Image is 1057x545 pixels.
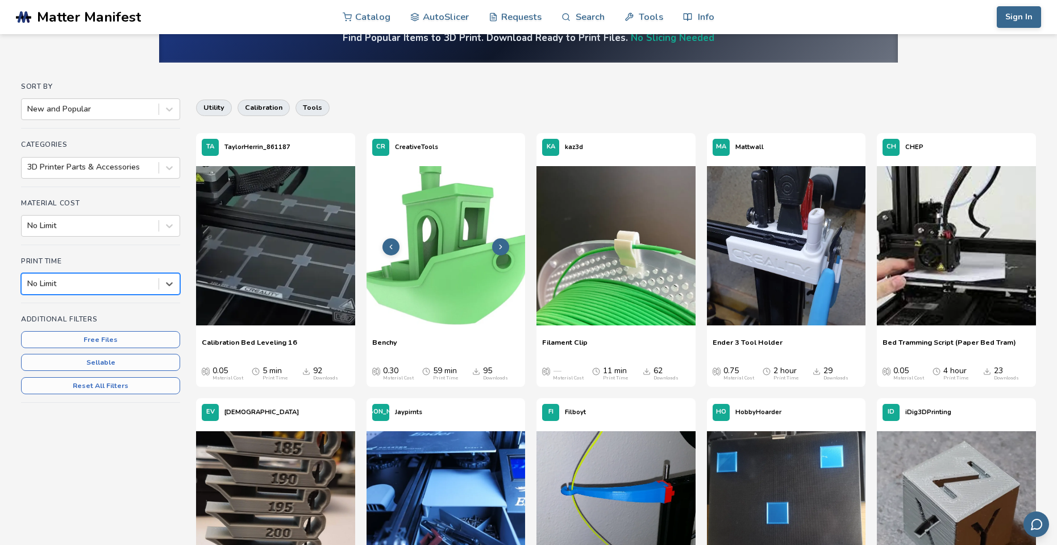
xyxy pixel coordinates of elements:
[302,366,310,375] span: Downloads
[395,141,438,153] p: CreativeTools
[631,31,714,44] a: No Slicing Needed
[433,375,458,381] div: Print Time
[542,338,588,355] a: Filament Clip
[21,377,180,394] button: Reset All Filters
[483,366,508,381] div: 95
[735,406,781,418] p: HobbyHoarder
[548,408,554,416] span: FI
[395,406,422,418] p: Jaypirnts
[372,366,380,375] span: Average Cost
[472,366,480,375] span: Downloads
[202,366,210,375] span: Average Cost
[263,375,288,381] div: Print Time
[27,279,30,288] input: No Limit
[196,100,232,115] button: utility
[813,366,821,375] span: Downloads
[723,375,754,381] div: Material Cost
[763,366,771,375] span: Average Print Time
[483,375,508,381] div: Downloads
[372,338,397,355] a: Benchy
[296,100,330,115] button: tools
[383,375,414,381] div: Material Cost
[592,366,600,375] span: Average Print Time
[21,257,180,265] h4: Print Time
[202,338,297,355] a: Calibration Bed Leveling 16
[994,366,1019,381] div: 23
[823,366,848,381] div: 29
[643,366,651,375] span: Downloads
[994,375,1019,381] div: Downloads
[37,9,141,25] span: Matter Manifest
[997,6,1041,28] button: Sign In
[773,375,798,381] div: Print Time
[21,354,180,371] button: Sellable
[383,366,414,381] div: 0.30
[823,375,848,381] div: Downloads
[433,366,458,381] div: 59 min
[21,199,180,207] h4: Material Cost
[21,141,180,148] h4: Categories
[905,406,951,418] p: iDig3DPrinting
[654,366,679,381] div: 62
[723,366,754,381] div: 0.75
[565,406,586,418] p: Filboyt
[943,366,968,381] div: 4 hour
[933,366,941,375] span: Average Print Time
[603,375,628,381] div: Print Time
[893,366,924,381] div: 0.05
[422,366,430,375] span: Average Print Time
[713,338,783,355] a: Ender 3 Tool Holder
[716,143,726,151] span: MA
[238,100,290,115] button: calibration
[21,82,180,90] h4: Sort By
[735,141,764,153] p: Mattwall
[27,221,30,230] input: No Limit
[905,141,923,153] p: CHEP
[654,375,679,381] div: Downloads
[1023,511,1049,537] button: Send feedback via email
[21,331,180,348] button: Free Files
[943,375,968,381] div: Print Time
[603,366,628,381] div: 11 min
[547,143,555,151] span: KA
[888,408,894,416] span: ID
[716,408,726,416] span: HO
[224,141,290,153] p: TaylorHerrin_861187
[553,366,561,375] span: —
[206,143,214,151] span: TA
[263,366,288,381] div: 5 min
[376,143,385,151] span: CR
[206,408,215,416] span: EV
[893,375,924,381] div: Material Cost
[553,375,584,381] div: Material Cost
[354,408,407,416] span: [PERSON_NAME]
[224,406,299,418] p: [DEMOGRAPHIC_DATA]
[27,105,30,114] input: New and Popular
[21,315,180,323] h4: Additional Filters
[343,31,714,44] h4: Find Popular Items to 3D Print. Download Ready to Print Files.
[713,366,721,375] span: Average Cost
[252,366,260,375] span: Average Print Time
[883,338,1016,355] a: Bed Tramming Script (Paper Bed Tram)
[983,366,991,375] span: Downloads
[213,366,243,381] div: 0.05
[773,366,798,381] div: 2 hour
[313,375,338,381] div: Downloads
[542,366,550,375] span: Average Cost
[887,143,896,151] span: CH
[313,366,338,381] div: 92
[883,366,890,375] span: Average Cost
[565,141,583,153] p: kaz3d
[213,375,243,381] div: Material Cost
